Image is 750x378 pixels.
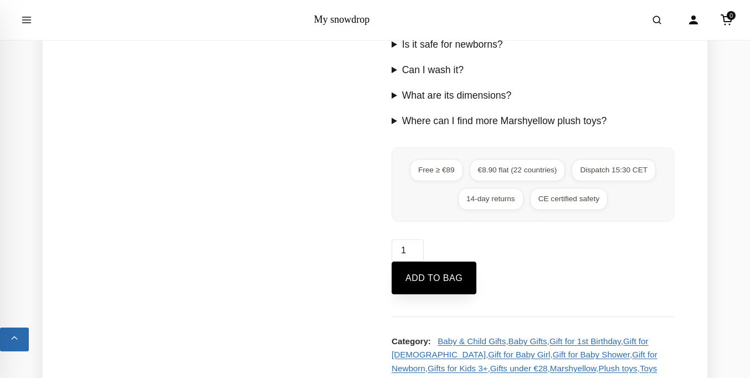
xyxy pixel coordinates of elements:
[428,364,487,373] a: Gifts for Kids 3+
[392,350,657,372] a: Gift for Newborn
[458,188,523,210] span: 14-day returns
[490,364,548,373] a: Gifts under €28
[470,159,566,181] span: €8.90 flat (22 countries)
[572,159,656,181] span: Dispatch 15:30 CET
[392,88,674,104] summary: What are its dimensions?
[715,8,739,32] a: Cart
[392,239,424,262] input: Qty
[392,336,649,359] a: Gift for [DEMOGRAPHIC_DATA]
[549,336,621,346] a: Gift for 1st Birthday
[392,335,674,375] div: , , , , , , , , , , ,
[314,14,370,25] a: My snowdrop
[530,188,608,210] span: CE certified safety
[438,336,506,346] a: Baby & Child Gifts
[681,8,706,32] a: Account
[641,4,672,35] button: Open search
[410,159,463,181] span: Free ≥ €89
[508,336,547,346] a: Baby Gifts
[488,350,550,359] a: Gift for Baby Girl
[550,364,597,373] a: Marshyellow
[392,336,431,346] strong: Category:
[727,11,736,20] span: 0
[392,62,674,79] summary: Can I wash it?
[392,113,674,130] summary: Where can I find more Marshyellow plush toys?
[640,364,657,373] a: Toys
[599,364,638,373] a: Plush toys
[553,350,630,359] a: Gift for Baby Shower
[392,37,674,53] summary: Is it safe for newborns?
[11,4,42,35] button: Open menu
[392,262,476,295] button: Add to bag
